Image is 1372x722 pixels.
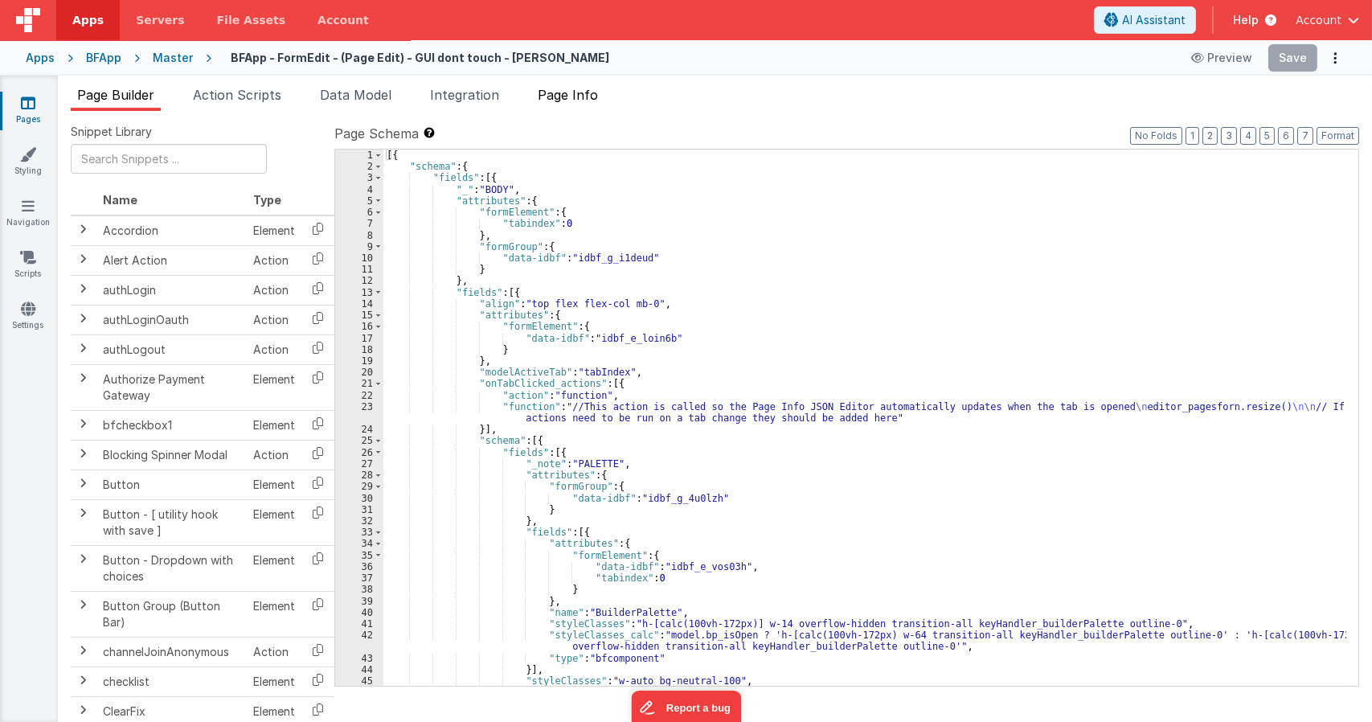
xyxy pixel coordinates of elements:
[335,355,383,367] div: 19
[335,241,383,252] div: 9
[103,193,137,207] span: Name
[86,50,121,66] div: BFApp
[72,12,104,28] span: Apps
[335,161,383,172] div: 2
[96,440,247,470] td: Blocking Spinner Modal
[1324,47,1346,69] button: Options
[335,607,383,618] div: 40
[335,207,383,218] div: 6
[247,440,301,470] td: Action
[96,470,247,499] td: Button
[335,333,383,344] div: 17
[1296,12,1341,28] span: Account
[335,493,383,504] div: 30
[335,618,383,630] div: 41
[1122,12,1186,28] span: AI Assistant
[320,87,391,103] span: Data Model
[1202,127,1218,145] button: 2
[1233,12,1259,28] span: Help
[193,87,281,103] span: Action Scripts
[247,545,301,591] td: Element
[335,630,383,652] div: 42
[1317,127,1359,145] button: Format
[335,664,383,675] div: 44
[335,424,383,435] div: 24
[231,51,609,64] h4: BFApp - FormEdit - (Page Edit) - GUI dont touch - [PERSON_NAME]
[335,504,383,515] div: 31
[96,334,247,364] td: authLogout
[96,410,247,440] td: bfcheckbox1
[96,305,247,334] td: authLoginOauth
[96,275,247,305] td: authLogin
[335,150,383,161] div: 1
[96,591,247,637] td: Button Group (Button Bar)
[247,499,301,545] td: Element
[335,298,383,310] div: 14
[1240,127,1256,145] button: 4
[335,264,383,275] div: 11
[247,275,301,305] td: Action
[335,435,383,446] div: 25
[335,515,383,527] div: 32
[217,12,286,28] span: File Assets
[1268,44,1317,72] button: Save
[335,367,383,378] div: 20
[335,447,383,458] div: 26
[247,637,301,667] td: Action
[96,637,247,667] td: channelJoinAnonymous
[253,193,281,207] span: Type
[335,561,383,572] div: 36
[247,667,301,696] td: Element
[247,334,301,364] td: Action
[247,470,301,499] td: Element
[96,364,247,410] td: Authorize Payment Gateway
[1182,45,1262,71] button: Preview
[335,653,383,664] div: 43
[335,230,383,241] div: 8
[335,172,383,183] div: 3
[1130,127,1182,145] button: No Folds
[247,591,301,637] td: Element
[96,499,247,545] td: Button - [ utility hook with save ]
[334,124,419,143] span: Page Schema
[247,215,301,246] td: Element
[335,195,383,207] div: 5
[71,144,267,174] input: Search Snippets ...
[335,458,383,470] div: 27
[335,550,383,561] div: 35
[335,344,383,355] div: 18
[136,12,184,28] span: Servers
[335,675,383,687] div: 45
[1259,127,1275,145] button: 5
[430,87,499,103] span: Integration
[538,87,598,103] span: Page Info
[335,538,383,549] div: 34
[1094,6,1196,34] button: AI Assistant
[1221,127,1237,145] button: 3
[335,275,383,286] div: 12
[96,545,247,591] td: Button - Dropdown with choices
[26,50,55,66] div: Apps
[335,596,383,607] div: 39
[247,305,301,334] td: Action
[335,184,383,195] div: 4
[335,584,383,595] div: 38
[335,252,383,264] div: 10
[335,378,383,389] div: 21
[335,401,383,424] div: 23
[1186,127,1199,145] button: 1
[335,287,383,298] div: 13
[77,87,154,103] span: Page Builder
[335,572,383,584] div: 37
[96,215,247,246] td: Accordion
[247,410,301,440] td: Element
[1297,127,1313,145] button: 7
[335,310,383,321] div: 15
[71,124,152,140] span: Snippet Library
[247,364,301,410] td: Element
[335,481,383,492] div: 29
[335,470,383,481] div: 28
[153,50,193,66] div: Master
[96,667,247,696] td: checklist
[335,218,383,229] div: 7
